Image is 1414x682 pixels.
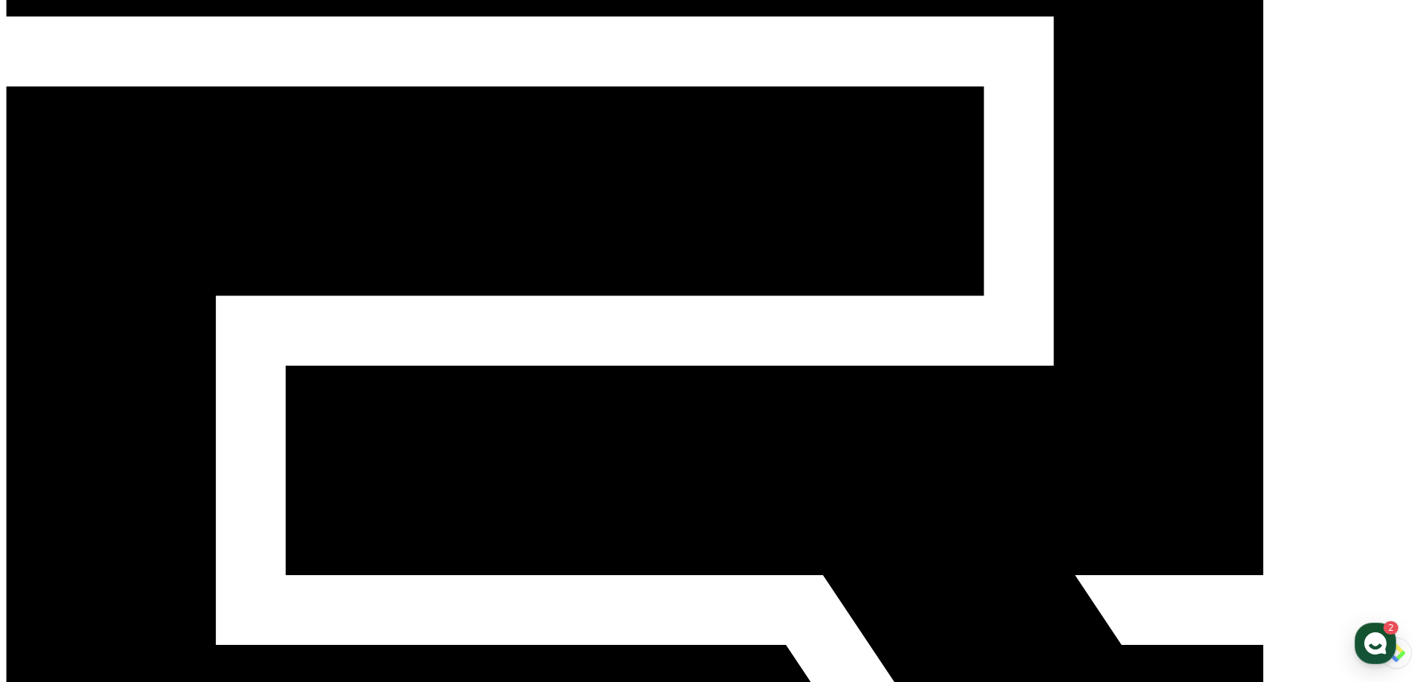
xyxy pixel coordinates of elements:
a: 홈 [4,470,98,508]
a: 설정 [192,470,285,508]
span: 설정 [229,493,247,505]
a: 2대화 [98,470,192,508]
span: 2 [151,470,156,482]
span: 홈 [47,493,56,505]
span: 대화 [136,494,154,505]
